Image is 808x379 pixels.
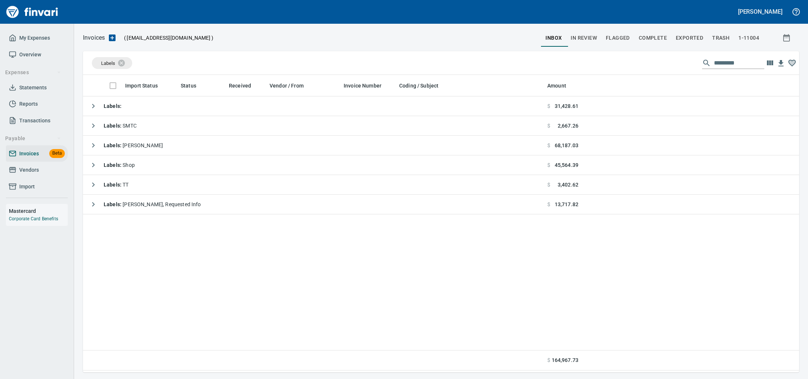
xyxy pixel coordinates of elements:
span: Import Status [125,81,158,90]
span: Received [229,81,251,90]
span: $ [547,142,550,149]
span: 31,428.61 [555,102,578,110]
span: TT [104,182,129,188]
div: Labels [92,57,132,69]
button: Payable [2,132,64,145]
strong: Labels : [104,123,123,129]
h6: Mastercard [9,207,68,215]
span: Received [229,81,261,90]
span: My Expenses [19,33,50,43]
span: $ [547,161,550,169]
span: Exported [676,33,703,43]
span: $ [547,356,550,364]
span: 2,667.26 [558,122,578,129]
span: Payable [5,134,61,143]
span: Amount [547,81,566,90]
span: Amount [547,81,576,90]
span: [PERSON_NAME], Requested Info [104,201,201,207]
span: In Review [571,33,597,43]
span: Overview [19,50,41,59]
a: Vendors [6,162,68,178]
a: Corporate Card Benefits [9,216,58,221]
span: Flagged [606,33,630,43]
span: Status [181,81,206,90]
strong: Labels : [104,201,123,207]
span: $ [547,201,550,208]
span: Status [181,81,196,90]
p: Invoices [83,33,105,42]
a: Transactions [6,112,68,129]
button: Expenses [2,66,64,79]
span: Expenses [5,68,61,77]
h5: [PERSON_NAME] [738,8,782,16]
button: [PERSON_NAME] [736,6,784,17]
a: My Expenses [6,30,68,46]
span: $ [547,122,550,129]
span: Import [19,182,35,191]
span: 13,717.82 [555,201,578,208]
span: $ [547,181,550,188]
span: Coding / Subject [399,81,448,90]
span: [EMAIL_ADDRESS][DOMAIN_NAME] [126,34,211,42]
span: Reports [19,99,38,109]
span: Invoice Number [344,81,381,90]
span: Statements [19,83,47,92]
span: [PERSON_NAME] [104,142,163,148]
span: SMTC [104,123,137,129]
span: 164,967.73 [552,356,578,364]
span: 68,187.03 [555,142,578,149]
span: Vendor / From [270,81,304,90]
p: ( ) [120,34,213,42]
span: Import Status [125,81,167,90]
span: trash [712,33,729,43]
button: Download table [775,58,787,69]
span: 1-11004 [738,33,759,43]
strong: Labels : [104,162,123,168]
span: Coding / Subject [399,81,438,90]
span: Complete [639,33,667,43]
span: $ [547,102,550,110]
a: Statements [6,79,68,96]
span: Beta [49,149,65,158]
img: Finvari [4,3,60,21]
strong: Labels : [104,182,123,188]
a: Overview [6,46,68,63]
button: Column choices favorited. Click to reset to default [787,57,798,69]
a: InvoicesBeta [6,145,68,162]
span: Labels [101,60,115,66]
a: Import [6,178,68,195]
span: inbox [545,33,562,43]
button: Choose columns to display [764,57,775,69]
span: Shop [104,162,135,168]
a: Reports [6,96,68,112]
span: 3,402.62 [558,181,578,188]
span: Invoices [19,149,39,158]
span: Invoice Number [344,81,391,90]
span: Vendor / From [270,81,313,90]
span: 45,564.39 [555,161,578,169]
nav: breadcrumb [83,33,105,42]
strong: Labels : [104,103,121,109]
span: Transactions [19,116,50,125]
span: Vendors [19,165,39,175]
button: Show invoices within a particular date range [775,31,799,45]
strong: Labels : [104,142,123,148]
